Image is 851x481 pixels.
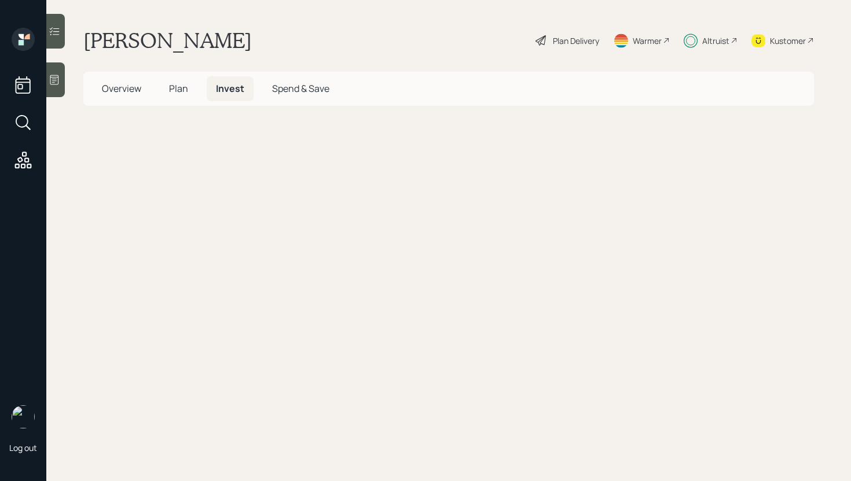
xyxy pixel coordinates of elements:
[272,82,329,95] span: Spend & Save
[633,35,662,47] div: Warmer
[83,28,252,53] h1: [PERSON_NAME]
[702,35,729,47] div: Altruist
[553,35,599,47] div: Plan Delivery
[169,82,188,95] span: Plan
[770,35,806,47] div: Kustomer
[216,82,244,95] span: Invest
[9,442,37,453] div: Log out
[102,82,141,95] span: Overview
[12,405,35,428] img: james-distasi-headshot.png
